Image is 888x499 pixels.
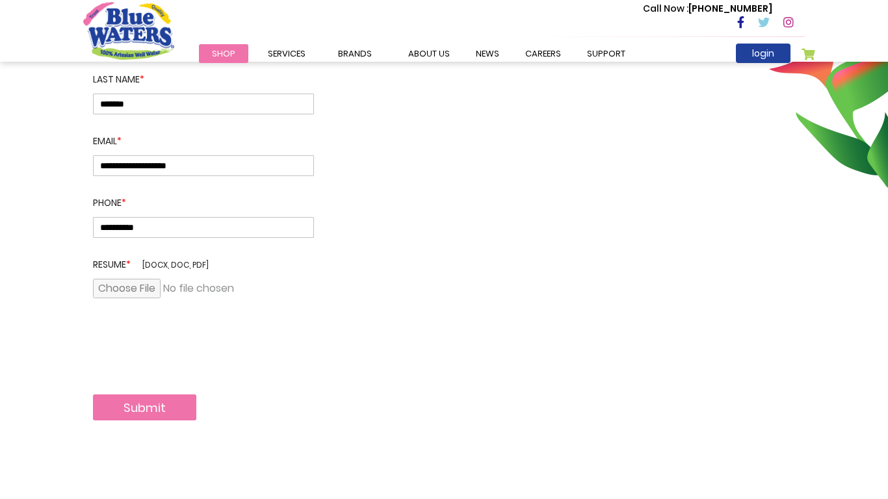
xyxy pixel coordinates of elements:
[83,2,174,59] a: store logo
[268,47,306,60] span: Services
[643,2,688,15] span: Call Now :
[395,44,463,63] a: about us
[463,44,512,63] a: News
[93,238,314,279] label: Resume
[512,44,574,63] a: careers
[93,394,196,420] button: Submit
[338,47,372,60] span: Brands
[574,44,638,63] a: support
[736,44,790,63] a: login
[93,176,314,217] label: Phone
[212,47,235,60] span: Shop
[142,259,209,270] span: [docx, doc, pdf]
[93,337,291,388] iframe: reCAPTCHA
[643,2,772,16] p: [PHONE_NUMBER]
[93,53,314,94] label: Last Name
[93,114,314,155] label: Email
